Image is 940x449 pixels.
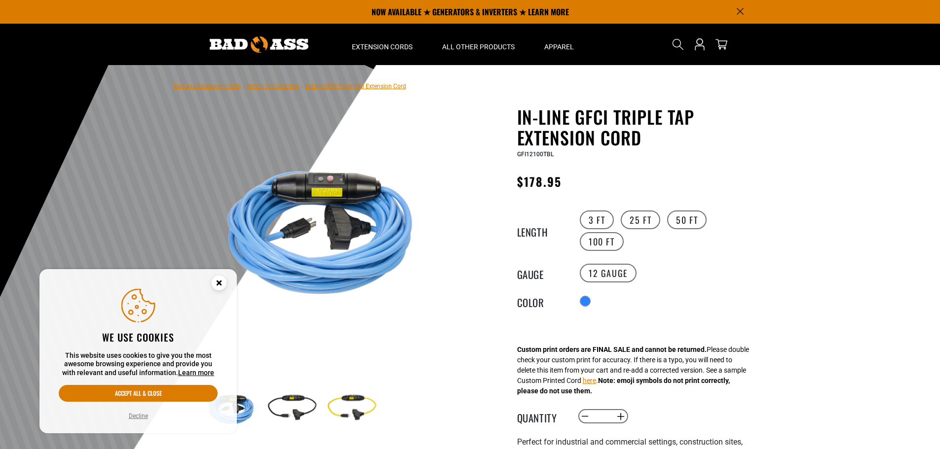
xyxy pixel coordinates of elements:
[517,106,759,148] h1: In-Line GFCI Triple Tap Extension Cord
[517,377,730,395] strong: Note: emoji symbols do not print correctly, please do not use them.
[583,376,596,386] button: here
[517,173,562,190] span: $178.95
[210,36,308,53] img: Bad Ass Extension Cords
[442,42,515,51] span: All Other Products
[517,267,566,279] legend: Gauge
[621,210,660,229] label: 25 FT
[174,83,241,90] a: Bad Ass Extension Cords
[323,380,380,437] img: yellow
[174,80,406,92] nav: breadcrumbs
[352,42,413,51] span: Extension Cords
[580,210,614,229] label: 3 FT
[243,83,245,90] span: ›
[517,345,749,396] div: Please double check your custom print for accuracy. If there is a typo, you will need to delete t...
[59,331,218,344] h2: We use cookies
[544,42,574,51] span: Apparel
[59,351,218,378] p: This website uses cookies to give you the most awesome browsing experience and provide you with r...
[517,151,554,158] span: GFI12100TBL
[126,411,151,421] button: Decline
[178,369,214,377] a: Learn more
[529,24,589,65] summary: Apparel
[670,36,686,52] summary: Search
[59,385,218,402] button: Accept all & close
[247,83,299,90] a: Return to Collection
[427,24,529,65] summary: All Other Products
[517,295,566,308] legend: Color
[580,264,637,282] label: 12 Gauge
[517,345,707,353] strong: Custom print orders are FINAL SALE and cannot be returned.
[203,108,441,346] img: Light Blue
[667,210,707,229] label: 50 FT
[517,224,566,237] legend: Length
[580,232,624,251] label: 100 FT
[39,269,237,434] aside: Cookie Consent
[305,83,406,90] span: In-Line GFCI Triple Tap Extension Cord
[337,24,427,65] summary: Extension Cords
[301,83,303,90] span: ›
[263,380,320,437] img: black
[517,410,566,423] label: Quantity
